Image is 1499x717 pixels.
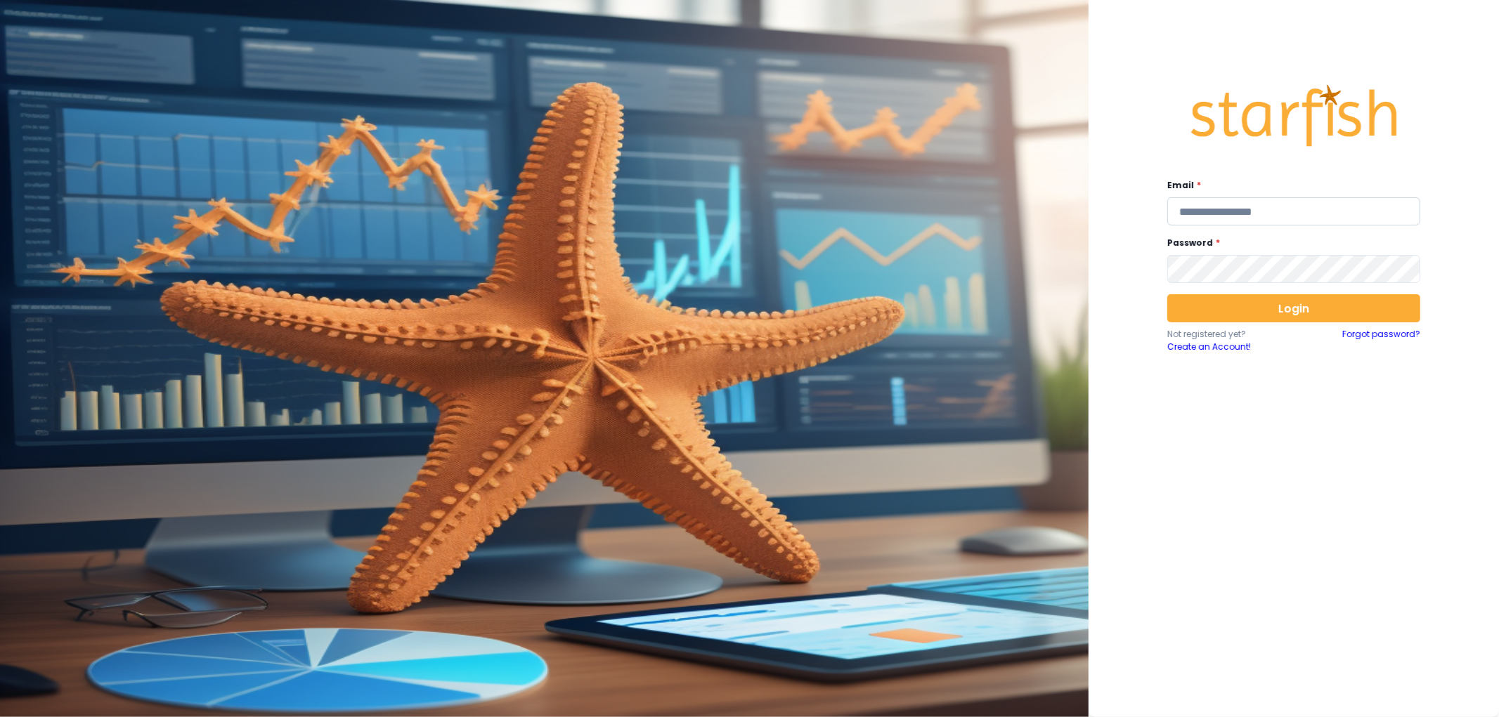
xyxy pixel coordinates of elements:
[1167,328,1294,341] p: Not registered yet?
[1167,341,1294,353] a: Create an Account!
[1167,294,1420,322] button: Login
[1342,328,1420,353] a: Forgot password?
[1188,72,1399,160] img: Logo.42cb71d561138c82c4ab.png
[1167,237,1412,249] label: Password
[1167,179,1412,192] label: Email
